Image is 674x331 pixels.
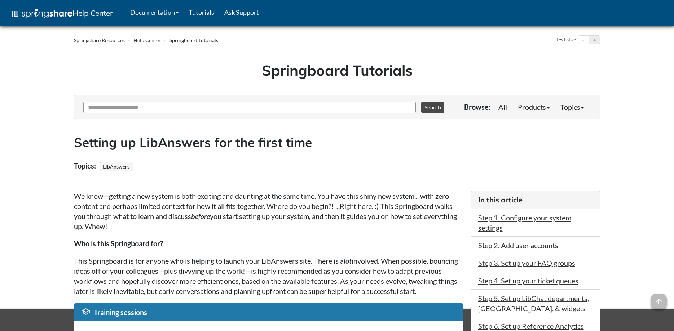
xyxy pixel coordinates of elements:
[219,3,264,21] a: Ask Support
[102,161,131,172] a: LibAnswers
[555,100,589,114] a: Topics
[589,36,600,44] button: Increase text size
[74,239,163,248] strong: Who is this Springboard for?
[512,100,555,114] a: Products
[67,314,608,326] div: This site uses cookies as well as records your IP address for usage statistics.
[555,35,578,45] div: Text size:
[478,195,593,205] h3: In this article
[478,241,558,250] a: Step 2. Add user accounts
[184,3,219,21] a: Tutorials
[421,102,444,113] button: Search
[72,8,113,18] span: Help Center
[79,60,595,80] h1: Springboard Tutorials
[578,36,589,44] button: Decrease text size
[74,37,125,43] a: Springshare Resources
[478,259,575,267] a: Step 3. Set up your FAQ groups
[74,191,463,231] p: We know—getting a new system is both exciting and daunting at the same time. You have this shiny ...
[5,3,118,25] a: apps Help Center
[478,213,571,232] a: Step 1. Configure your system settings
[74,256,463,296] p: This Springboard is for anyone who is helping to launch your LibAnswers site. There is a involved...
[74,134,600,151] h2: Setting up LibAnswers for the first time
[74,159,98,173] div: Topics:
[651,294,667,309] span: arrow_upward
[94,308,147,317] span: Training sessions
[464,102,490,112] p: Browse:
[10,10,19,18] span: apps
[133,37,161,43] a: Help Center
[651,294,667,303] a: arrow_upward
[191,212,210,220] em: before
[493,100,512,114] a: All
[478,294,589,313] a: Step 5. Set up LibChat departments, [GEOGRAPHIC_DATA], & widgets
[22,9,72,18] img: Springshare
[478,276,578,285] a: Step 4. Set up your ticket queues
[82,307,90,316] span: school
[344,256,352,265] em: lot
[125,3,184,21] a: Documentation
[169,37,218,43] a: Springboard Tutorials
